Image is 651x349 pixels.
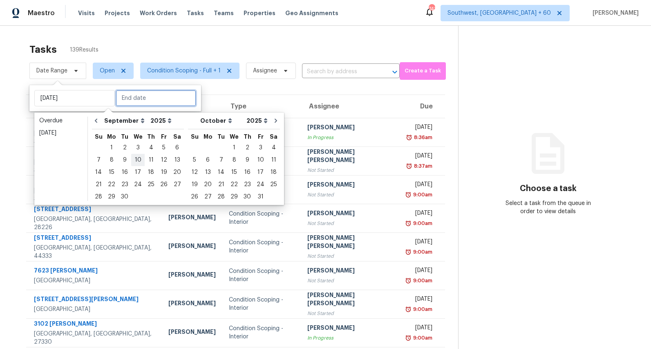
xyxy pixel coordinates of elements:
[228,142,241,153] div: 1
[34,187,155,203] div: [GEOGRAPHIC_DATA], [GEOGRAPHIC_DATA], 30168
[244,9,275,17] span: Properties
[520,185,577,193] h3: Choose a task
[217,134,225,140] abbr: Tuesday
[188,191,201,203] div: 26
[400,95,445,118] th: Due
[285,9,338,17] span: Geo Assignments
[229,210,294,226] div: Condition Scoping - Interior
[254,142,267,154] div: Fri Oct 03 2025
[267,142,280,154] div: Sat Oct 04 2025
[204,134,213,140] abbr: Monday
[188,154,201,166] div: Sun Oct 05 2025
[406,209,432,219] div: [DATE]
[131,166,145,178] div: Wed Sep 17 2025
[253,67,277,75] span: Assignee
[222,95,301,118] th: Type
[168,213,216,223] div: [PERSON_NAME]
[254,154,267,166] div: 10
[105,142,118,153] div: 1
[254,154,267,166] div: Fri Oct 10 2025
[198,115,244,127] select: Month
[131,142,145,153] div: 3
[405,191,412,199] img: Overdue Alarm Icon
[170,154,184,166] div: 13
[429,5,434,13] div: 743
[503,199,593,216] div: Select a task from the queue in order to view details
[105,178,118,191] div: Mon Sep 22 2025
[215,191,228,203] div: Tue Oct 28 2025
[241,191,254,203] div: 30
[170,154,184,166] div: Sat Sep 13 2025
[78,9,95,17] span: Visits
[92,178,105,191] div: Sun Sep 21 2025
[131,179,145,190] div: 24
[131,142,145,154] div: Wed Sep 03 2025
[307,219,393,227] div: Not Started
[241,191,254,203] div: Thu Oct 30 2025
[148,115,174,127] select: Year
[34,205,155,215] div: [STREET_ADDRESS]
[241,167,254,178] div: 16
[215,178,228,191] div: Tue Oct 21 2025
[228,154,241,166] div: 8
[254,166,267,178] div: Fri Oct 17 2025
[140,9,177,17] span: Work Orders
[107,134,116,140] abbr: Monday
[34,129,155,146] div: [GEOGRAPHIC_DATA], [GEOGRAPHIC_DATA], 30188
[267,154,280,166] div: Sat Oct 11 2025
[241,154,254,166] div: Thu Oct 09 2025
[400,62,446,80] button: Create a Task
[201,191,215,203] div: Mon Oct 27 2025
[34,330,155,346] div: [GEOGRAPHIC_DATA], [GEOGRAPHIC_DATA], 27330
[412,133,432,142] div: 8:36am
[406,123,432,133] div: [DATE]
[270,134,277,140] abbr: Saturday
[92,191,105,203] div: 28
[447,9,551,17] span: Southwest, [GEOGRAPHIC_DATA] + 60
[215,191,228,203] div: 28
[145,142,157,154] div: Thu Sep 04 2025
[188,178,201,191] div: Sun Oct 19 2025
[307,252,393,260] div: Not Started
[258,134,264,140] abbr: Friday
[157,154,170,166] div: Fri Sep 12 2025
[187,10,204,16] span: Tasks
[170,179,184,190] div: 27
[157,166,170,178] div: Fri Sep 19 2025
[270,113,282,129] button: Go to next month
[105,191,118,203] div: 29
[105,154,118,166] div: Mon Sep 08 2025
[307,334,393,342] div: In Progress
[244,134,251,140] abbr: Thursday
[39,129,83,137] div: [DATE]
[307,148,393,166] div: [PERSON_NAME] [PERSON_NAME]
[405,248,412,256] img: Overdue Alarm Icon
[228,179,241,190] div: 22
[145,142,157,153] div: 4
[34,295,155,305] div: [STREET_ADDRESS][PERSON_NAME]
[215,154,228,166] div: 7
[241,179,254,190] div: 23
[157,178,170,191] div: Fri Sep 26 2025
[412,248,432,256] div: 9:00am
[134,134,143,140] abbr: Wednesday
[34,215,155,232] div: [GEOGRAPHIC_DATA], [GEOGRAPHIC_DATA], 28226
[307,180,393,191] div: [PERSON_NAME]
[157,167,170,178] div: 19
[157,142,170,154] div: Fri Sep 05 2025
[105,191,118,203] div: Mon Sep 29 2025
[589,9,639,17] span: [PERSON_NAME]
[92,154,105,166] div: 7
[131,154,145,166] div: Wed Sep 10 2025
[215,167,228,178] div: 14
[145,154,157,166] div: 11
[34,320,155,330] div: 3102 [PERSON_NAME]
[201,154,215,166] div: Mon Oct 06 2025
[201,154,215,166] div: 6
[34,305,155,313] div: [GEOGRAPHIC_DATA]
[188,154,201,166] div: 5
[34,266,155,277] div: 7623 [PERSON_NAME]
[406,180,432,191] div: [DATE]
[105,142,118,154] div: Mon Sep 01 2025
[229,296,294,312] div: Condition Scoping - Interior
